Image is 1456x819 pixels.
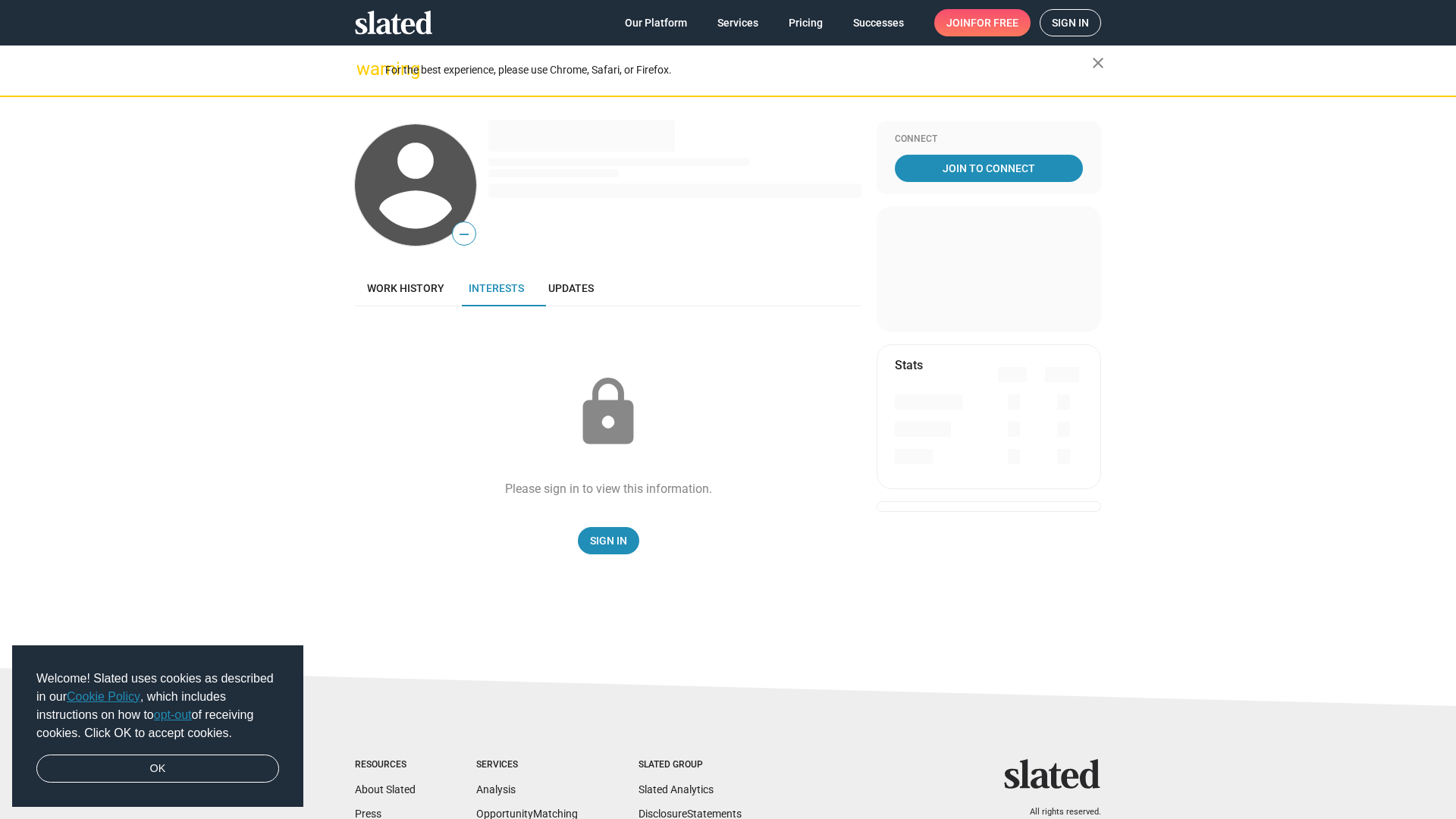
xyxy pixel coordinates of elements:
a: Interests [457,270,536,306]
a: Updates [536,270,606,306]
span: Interests [469,282,524,294]
span: Pricing [789,9,823,36]
span: Sign In [590,527,627,554]
mat-icon: warning [356,60,375,78]
span: Join To Connect [898,155,1080,182]
a: Analysis [476,783,516,795]
div: Services [476,759,578,771]
span: Updates [548,282,594,294]
div: Slated Group [639,759,742,771]
span: Our Platform [625,9,687,36]
mat-icon: close [1089,54,1107,72]
span: Work history [367,282,444,294]
span: Sign in [1052,10,1089,36]
a: Sign in [1040,9,1101,36]
a: Cookie Policy [67,690,140,703]
span: Successes [853,9,904,36]
a: About Slated [355,783,416,795]
a: Services [705,9,770,36]
mat-card-title: Stats [895,357,923,373]
div: Connect [895,133,1083,146]
span: Welcome! Slated uses cookies as described in our , which includes instructions on how to of recei... [36,670,279,742]
a: Slated Analytics [639,783,714,795]
mat-icon: lock [570,375,646,450]
span: for free [971,9,1018,36]
span: Join [946,9,1018,36]
a: Work history [355,270,457,306]
a: Pricing [777,9,835,36]
a: Joinfor free [934,9,1031,36]
div: Resources [355,759,416,771]
div: Please sign in to view this information. [505,481,712,497]
a: Sign In [578,527,639,554]
a: Join To Connect [895,155,1083,182]
a: dismiss cookie message [36,755,279,783]
a: opt-out [154,708,192,721]
a: Our Platform [613,9,699,36]
div: For the best experience, please use Chrome, Safari, or Firefox. [385,60,1092,80]
div: cookieconsent [12,645,303,808]
span: — [453,224,475,244]
a: Successes [841,9,916,36]
span: Services [717,9,758,36]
